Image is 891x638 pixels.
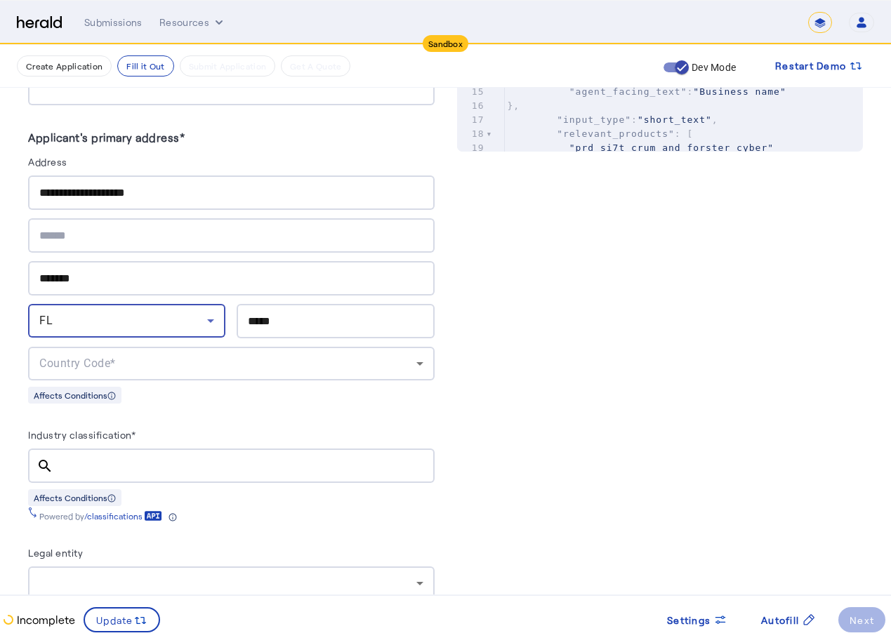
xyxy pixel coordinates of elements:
[508,86,786,97] span: :
[28,547,83,559] label: Legal entity
[457,141,487,155] div: 19
[689,60,736,74] label: Dev Mode
[84,15,143,29] div: Submissions
[457,85,487,99] div: 15
[750,607,827,632] button: Autofill
[17,16,62,29] img: Herald Logo
[117,55,173,77] button: Fill it Out
[180,55,275,77] button: Submit Application
[508,100,520,111] span: },
[764,53,874,79] button: Restart Demo
[508,128,694,139] span: : [
[39,314,53,327] span: FL
[656,607,739,632] button: Settings
[84,510,162,521] a: /classifications
[638,114,712,125] span: "short_text"
[775,58,846,74] span: Restart Demo
[667,613,711,627] span: Settings
[84,607,160,632] button: Update
[96,613,133,627] span: Update
[159,15,226,29] button: Resources dropdown menu
[557,114,631,125] span: "input_type"
[17,55,112,77] button: Create Application
[508,114,718,125] span: : ,
[569,86,687,97] span: "agent_facing_text"
[39,357,116,370] span: Country Code*
[569,142,774,153] span: "prd_si7t_crum_and_forster_cyber"
[557,128,675,139] span: "relevant_products"
[761,613,799,627] span: Autofill
[693,86,786,97] span: "Business name"
[28,131,185,144] label: Applicant's primary address*
[423,35,468,52] div: Sandbox
[28,156,67,168] label: Address
[281,55,350,77] button: Get A Quote
[28,489,121,506] div: Affects Conditions
[457,113,487,127] div: 17
[14,611,75,628] p: Incomplete
[28,387,121,404] div: Affects Conditions
[28,458,62,474] mat-icon: search
[457,99,487,113] div: 16
[28,429,136,441] label: Industry classification*
[39,510,177,521] div: Powered by
[457,127,487,141] div: 18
